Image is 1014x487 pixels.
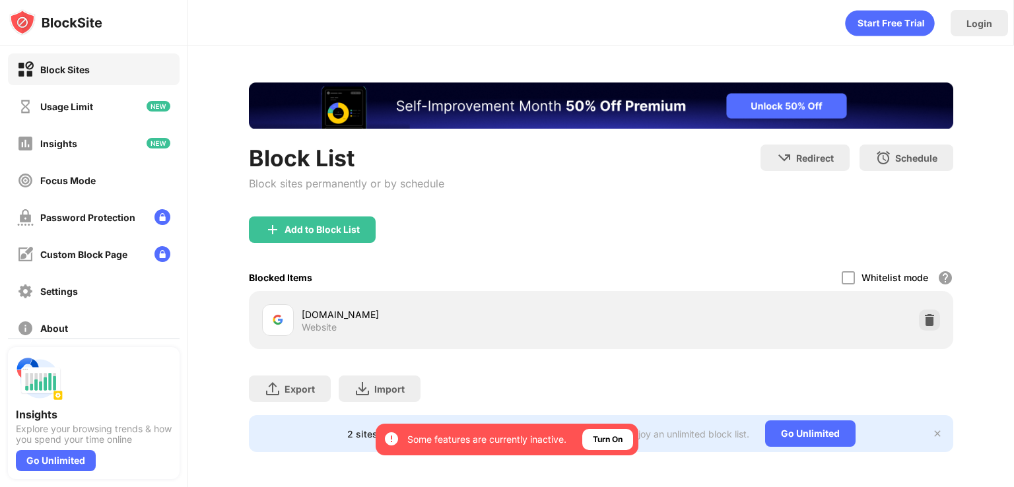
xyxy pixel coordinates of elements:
[40,286,78,297] div: Settings
[154,246,170,262] img: lock-menu.svg
[796,152,834,164] div: Redirect
[895,152,937,164] div: Schedule
[249,145,444,172] div: Block List
[862,272,928,283] div: Whitelist mode
[17,283,34,300] img: settings-off.svg
[374,383,405,395] div: Import
[17,61,34,78] img: block-on.svg
[347,428,504,439] div: 2 sites left to add to your block list.
[285,383,315,395] div: Export
[154,209,170,225] img: lock-menu.svg
[285,224,360,235] div: Add to Block List
[40,138,77,149] div: Insights
[249,82,953,129] iframe: Banner
[147,138,170,148] img: new-icon.svg
[765,420,856,447] div: Go Unlimited
[40,175,96,186] div: Focus Mode
[302,308,601,321] div: [DOMAIN_NAME]
[17,135,34,152] img: insights-off.svg
[17,209,34,226] img: password-protection-off.svg
[302,321,337,333] div: Website
[932,428,943,439] img: x-button.svg
[249,272,312,283] div: Blocked Items
[17,172,34,189] img: focus-off.svg
[40,101,93,112] div: Usage Limit
[593,433,623,446] div: Turn On
[40,212,135,223] div: Password Protection
[16,355,63,403] img: push-insights.svg
[17,246,34,263] img: customize-block-page-off.svg
[845,10,935,36] div: animation
[270,312,286,328] img: favicons
[40,64,90,75] div: Block Sites
[17,98,34,115] img: time-usage-off.svg
[9,9,102,36] img: logo-blocksite.svg
[40,249,127,260] div: Custom Block Page
[407,433,566,446] div: Some features are currently inactive.
[17,320,34,337] img: about-off.svg
[16,424,172,445] div: Explore your browsing trends & how you spend your time online
[147,101,170,112] img: new-icon.svg
[249,177,444,190] div: Block sites permanently or by schedule
[16,408,172,421] div: Insights
[40,323,68,334] div: About
[966,18,992,29] div: Login
[384,431,399,447] img: error-circle-white.svg
[16,450,96,471] div: Go Unlimited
